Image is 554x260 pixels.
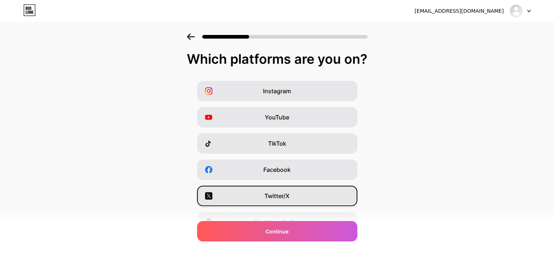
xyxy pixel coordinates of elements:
[265,113,289,122] span: YouTube
[263,87,291,95] span: Instagram
[266,228,288,235] span: Continue
[7,52,547,66] div: Which platforms are you on?
[263,165,291,174] span: Facebook
[509,4,523,18] img: animeavofficial
[264,244,290,253] span: Snapchat
[264,192,290,200] span: Twitter/X
[254,218,300,226] span: Buy Me a Coffee
[268,139,286,148] span: TikTok
[414,7,504,15] div: [EMAIL_ADDRESS][DOMAIN_NAME]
